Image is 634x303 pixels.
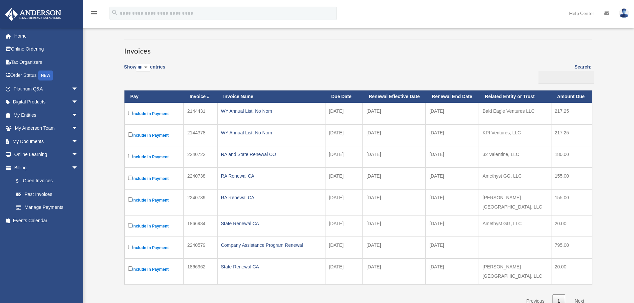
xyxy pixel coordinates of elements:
[426,90,479,103] th: Renewal End Date: activate to sort column ascending
[9,188,85,201] a: Past Invoices
[426,168,479,189] td: [DATE]
[551,258,592,284] td: 20.00
[72,161,85,175] span: arrow_drop_down
[363,124,426,146] td: [DATE]
[325,90,363,103] th: Due Date: activate to sort column ascending
[619,8,629,18] img: User Pic
[5,122,88,135] a: My Anderson Teamarrow_drop_down
[128,131,180,139] label: Include in Payment
[426,189,479,215] td: [DATE]
[128,197,132,202] input: Include in Payment
[128,222,180,230] label: Include in Payment
[551,90,592,103] th: Amount Due: activate to sort column ascending
[128,266,132,271] input: Include in Payment
[5,69,88,82] a: Order StatusNEW
[426,146,479,168] td: [DATE]
[221,240,322,250] div: Company Assistance Program Renewal
[5,43,88,56] a: Online Ordering
[551,237,592,258] td: 795.00
[363,215,426,237] td: [DATE]
[325,146,363,168] td: [DATE]
[90,12,98,17] a: menu
[479,258,551,284] td: [PERSON_NAME][GEOGRAPHIC_DATA], LLC
[5,148,88,161] a: Online Learningarrow_drop_down
[20,177,23,185] span: $
[363,258,426,284] td: [DATE]
[479,124,551,146] td: KPI Ventures, LLC
[9,201,85,214] a: Manage Payments
[128,111,132,115] input: Include in Payment
[325,215,363,237] td: [DATE]
[124,63,165,78] label: Show entries
[128,153,180,161] label: Include in Payment
[184,258,217,284] td: 1866962
[5,135,88,148] a: My Documentsarrow_drop_down
[184,215,217,237] td: 1866984
[363,146,426,168] td: [DATE]
[221,171,322,181] div: RA Renewal CA
[479,168,551,189] td: Amethyst GG, LLC
[221,106,322,116] div: WY Annual List, No Nom
[128,174,180,183] label: Include in Payment
[5,95,88,109] a: Digital Productsarrow_drop_down
[124,90,184,103] th: Pay: activate to sort column descending
[128,176,132,180] input: Include in Payment
[5,29,88,43] a: Home
[363,90,426,103] th: Renewal Effective Date: activate to sort column ascending
[5,108,88,122] a: My Entitiesarrow_drop_down
[128,223,132,227] input: Include in Payment
[128,196,180,204] label: Include in Payment
[363,189,426,215] td: [DATE]
[136,64,150,72] select: Showentries
[536,63,592,83] label: Search:
[72,82,85,96] span: arrow_drop_down
[221,150,322,159] div: RA and State Renewal CO
[479,90,551,103] th: Related Entity or Trust: activate to sort column ascending
[551,146,592,168] td: 180.00
[5,161,85,174] a: Billingarrow_drop_down
[128,243,180,252] label: Include in Payment
[72,148,85,162] span: arrow_drop_down
[363,168,426,189] td: [DATE]
[551,124,592,146] td: 217.25
[325,258,363,284] td: [DATE]
[221,262,322,271] div: State Renewal CA
[111,9,118,16] i: search
[551,215,592,237] td: 20.00
[325,237,363,258] td: [DATE]
[72,95,85,109] span: arrow_drop_down
[184,146,217,168] td: 2240722
[9,174,82,188] a: $Open Invoices
[363,103,426,124] td: [DATE]
[426,124,479,146] td: [DATE]
[217,90,325,103] th: Invoice Name: activate to sort column ascending
[184,103,217,124] td: 2144431
[551,103,592,124] td: 217.25
[184,124,217,146] td: 2144378
[90,9,98,17] i: menu
[3,8,63,21] img: Anderson Advisors Platinum Portal
[325,103,363,124] td: [DATE]
[72,122,85,135] span: arrow_drop_down
[221,193,322,202] div: RA Renewal CA
[128,265,180,273] label: Include in Payment
[128,109,180,118] label: Include in Payment
[184,90,217,103] th: Invoice #: activate to sort column ascending
[479,189,551,215] td: [PERSON_NAME][GEOGRAPHIC_DATA], LLC
[128,132,132,137] input: Include in Payment
[184,168,217,189] td: 2240738
[38,71,53,80] div: NEW
[184,189,217,215] td: 2240739
[363,237,426,258] td: [DATE]
[128,154,132,158] input: Include in Payment
[221,219,322,228] div: State Renewal CA
[184,237,217,258] td: 2240579
[479,146,551,168] td: 32 Valentine, LLC
[479,215,551,237] td: Amethyst GG, LLC
[72,108,85,122] span: arrow_drop_down
[551,189,592,215] td: 155.00
[426,215,479,237] td: [DATE]
[5,214,88,227] a: Events Calendar
[325,168,363,189] td: [DATE]
[5,82,88,95] a: Platinum Q&Aarrow_drop_down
